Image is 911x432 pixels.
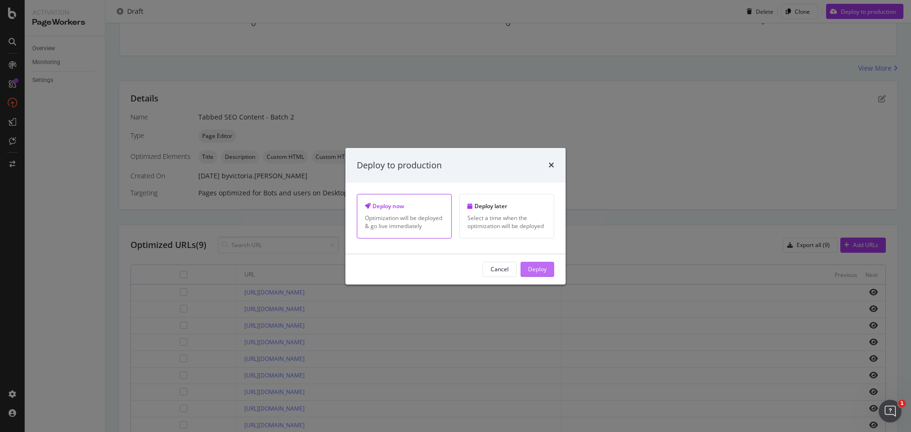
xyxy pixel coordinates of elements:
[521,262,554,277] button: Deploy
[483,262,517,277] button: Cancel
[548,159,554,171] div: times
[898,400,906,407] span: 1
[365,202,444,210] div: Deploy now
[467,214,546,230] div: Select a time when the optimization will be deployed
[528,265,547,273] div: Deploy
[879,400,902,423] iframe: Intercom live chat
[491,265,509,273] div: Cancel
[357,159,442,171] div: Deploy to production
[467,202,546,210] div: Deploy later
[345,147,566,284] div: modal
[365,214,444,230] div: Optimization will be deployed & go live immediately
